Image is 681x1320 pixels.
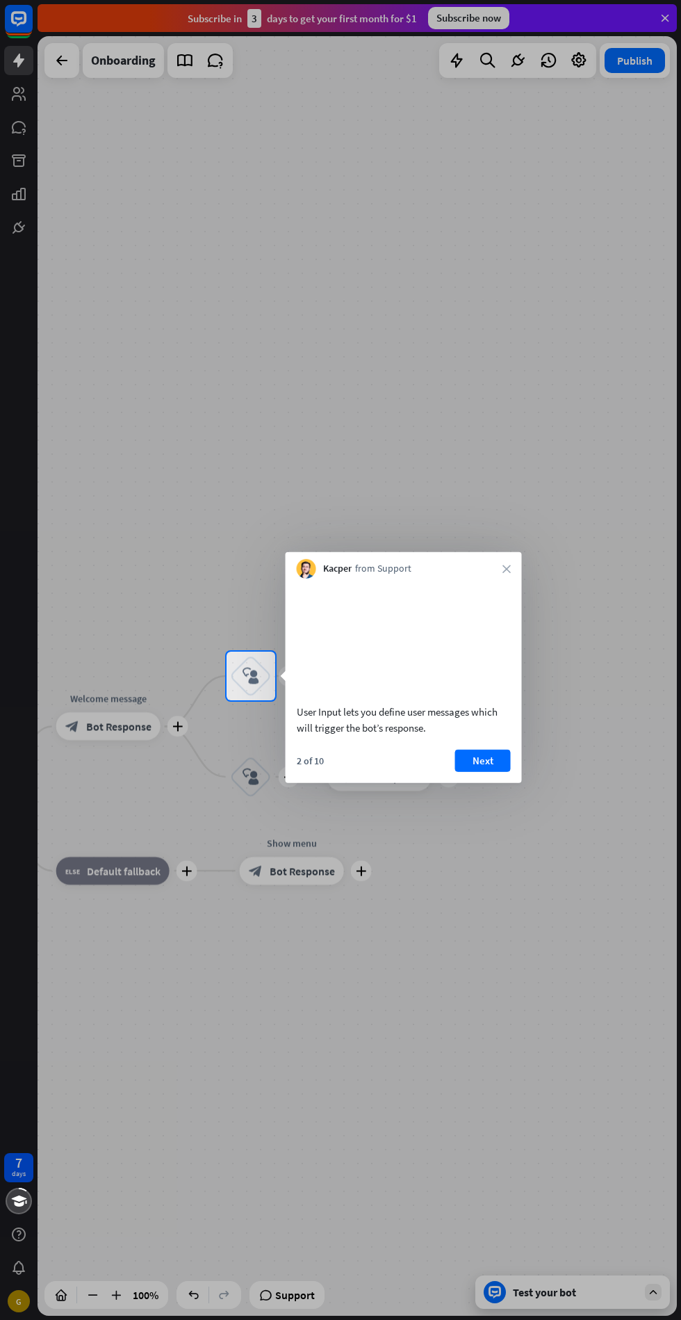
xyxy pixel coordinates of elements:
[243,668,259,684] i: block_user_input
[455,749,511,771] button: Next
[297,703,511,735] div: User Input lets you define user messages which will trigger the bot’s response.
[11,6,53,47] button: Open LiveChat chat widget
[355,562,411,576] span: from Support
[323,562,352,576] span: Kacper
[502,565,511,573] i: close
[297,754,324,766] div: 2 of 10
